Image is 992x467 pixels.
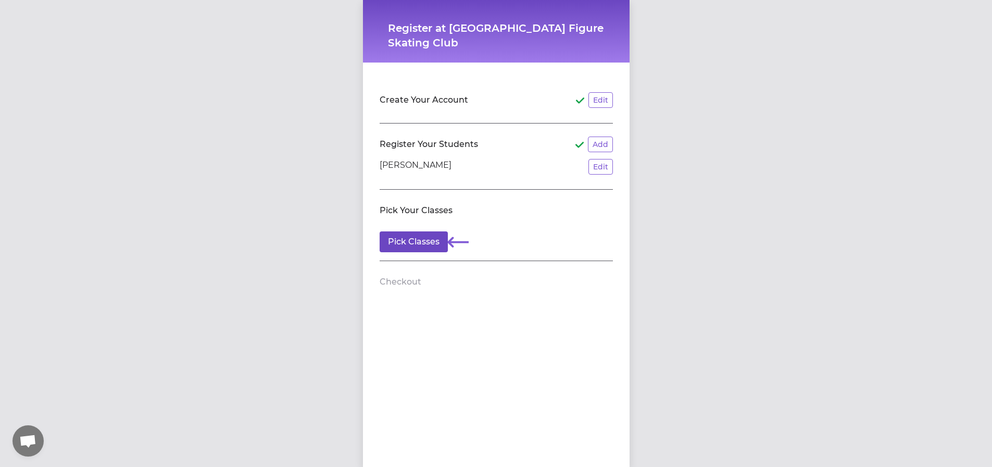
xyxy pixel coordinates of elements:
[388,21,605,50] h1: Register at [GEOGRAPHIC_DATA] Figure Skating Club
[588,137,613,152] button: Add
[380,231,448,252] button: Pick Classes
[380,204,453,217] h2: Pick Your Classes
[588,92,613,108] button: Edit
[380,138,478,151] h2: Register Your Students
[12,425,44,457] a: Open chat
[588,159,613,175] button: Edit
[380,276,421,288] h2: Checkout
[380,94,468,106] h2: Create Your Account
[380,159,451,175] p: [PERSON_NAME]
